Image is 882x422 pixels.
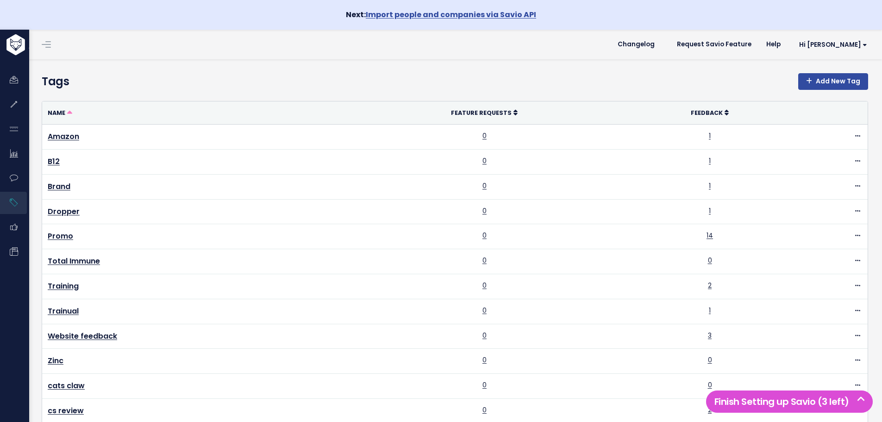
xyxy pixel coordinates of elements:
a: 0 [708,256,712,265]
a: 1 [709,156,711,165]
a: Website feedback [48,331,117,341]
a: cs review [48,405,84,416]
a: Brand [48,181,70,192]
a: B12 [48,156,60,167]
a: 1 [709,306,711,315]
a: Feature Requests [451,108,518,117]
a: 0 [482,355,487,365]
a: Zinc [48,355,63,366]
img: logo-white.9d6f32f41409.svg [4,34,76,55]
a: Trainual [48,306,79,316]
span: Changelog [618,41,655,48]
span: Feature Requests [451,109,512,117]
a: 0 [482,256,487,265]
a: Total Immune [48,256,100,266]
a: 0 [482,380,487,390]
a: 0 [482,181,487,190]
span: Name [48,109,65,117]
a: 0 [482,281,487,290]
a: Training [48,281,79,291]
a: Add New Tag [798,73,868,90]
a: 0 [482,156,487,165]
a: 0 [482,331,487,340]
a: 0 [482,231,487,240]
a: Dropper [48,206,80,217]
a: 0 [708,380,712,390]
a: 1 [709,181,711,190]
a: Help [759,38,788,51]
a: 0 [708,355,712,365]
a: cats claw [48,380,85,391]
a: 0 [482,131,487,140]
a: 14 [707,231,713,240]
a: Request Savio Feature [669,38,759,51]
a: Promo [48,231,73,241]
strong: Next: [346,9,536,20]
a: Name [48,108,72,117]
a: 1 [709,131,711,140]
a: 2 [708,281,712,290]
span: Hi [PERSON_NAME] [799,41,867,48]
a: 3 [708,331,712,340]
span: Feedback [691,109,723,117]
a: Amazon [48,131,79,142]
a: 1 [709,206,711,215]
a: 0 [482,306,487,315]
a: 2 [708,405,712,415]
a: Import people and companies via Savio API [366,9,536,20]
a: 0 [482,405,487,415]
h4: Tags [42,73,868,90]
a: 0 [482,206,487,215]
a: Hi [PERSON_NAME] [788,38,875,52]
a: Feedback [691,108,729,117]
h5: Finish Setting up Savio (3 left) [710,395,869,409]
